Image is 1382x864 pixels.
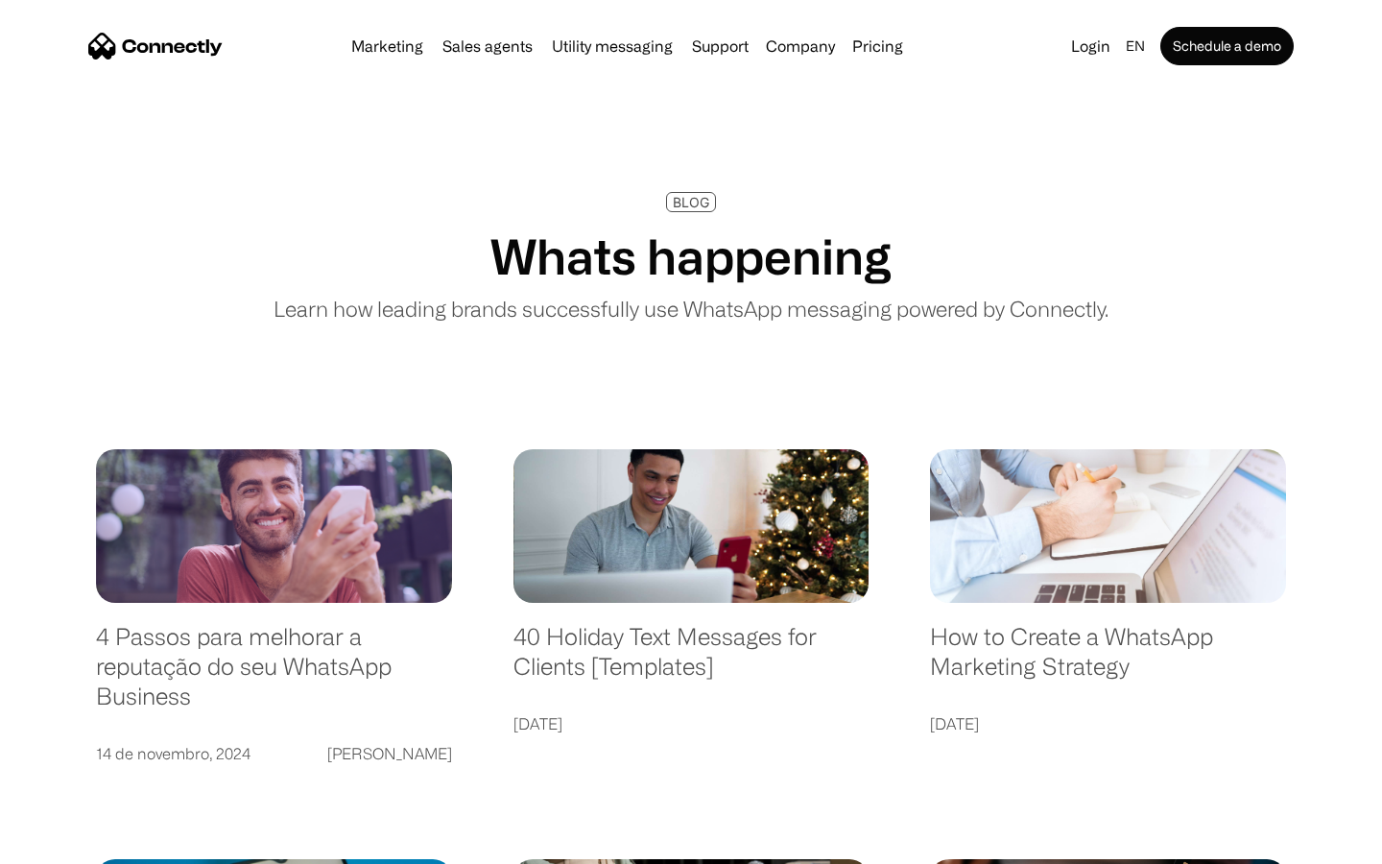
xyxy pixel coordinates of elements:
a: 40 Holiday Text Messages for Clients [Templates] [513,622,870,700]
div: BLOG [673,195,709,209]
div: [DATE] [930,710,979,737]
div: Company [766,33,835,60]
a: 4 Passos para melhorar a reputação do seu WhatsApp Business [96,622,452,730]
p: Learn how leading brands successfully use WhatsApp messaging powered by Connectly. [274,293,1108,324]
div: [PERSON_NAME] [327,740,452,767]
a: Schedule a demo [1160,27,1294,65]
a: Marketing [344,38,431,54]
div: 14 de novembro, 2024 [96,740,250,767]
a: Sales agents [435,38,540,54]
a: Support [684,38,756,54]
a: How to Create a WhatsApp Marketing Strategy [930,622,1286,700]
aside: Language selected: English [19,830,115,857]
a: Pricing [845,38,911,54]
h1: Whats happening [490,228,892,285]
ul: Language list [38,830,115,857]
div: en [1126,33,1145,60]
a: Utility messaging [544,38,680,54]
div: [DATE] [513,710,562,737]
a: Login [1063,33,1118,60]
